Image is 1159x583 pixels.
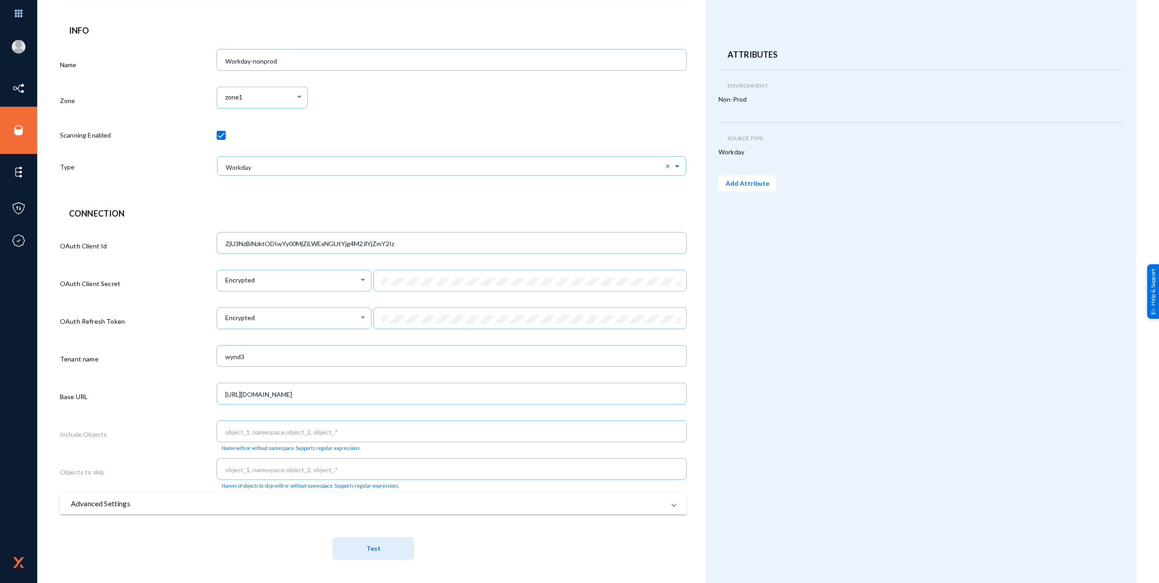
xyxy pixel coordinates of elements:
mat-hint: Names of objects to skip with or without namespace. Supports regular expressions. [222,483,399,489]
mat-hint: Name with or without namespace. Supports regular expressions. [222,445,361,451]
header: Connection [69,208,678,220]
span: Add Attribute [726,179,769,187]
span: Test [367,544,381,552]
label: OAuth Client Secret [60,279,120,288]
label: OAuth Client Id [60,241,107,251]
header: Attributes [728,49,1114,61]
label: Scanning Enabled [60,130,111,140]
div: Help & Support [1147,264,1159,319]
button: Test [332,537,414,560]
img: help_support.svg [1150,308,1156,314]
img: blank-profile-picture.png [12,40,25,54]
header: Environment [728,82,1114,90]
img: app launcher [5,4,32,23]
label: OAuth Refresh Token [60,316,125,326]
header: Info [69,25,678,37]
label: Base URL [60,392,88,401]
button: Add Attribute [718,175,777,192]
label: Type [60,162,75,172]
span: Encrypted [225,277,255,284]
span: Clear all [665,162,673,170]
img: icon-inventory.svg [12,82,25,95]
label: Objects to skip [60,467,104,477]
img: icon-policies.svg [12,202,25,215]
span: Encrypted [225,314,255,322]
img: icon-elements.svg [12,165,25,179]
header: Source type [728,134,1114,143]
span: Workday [718,147,744,158]
img: icon-sources.svg [12,124,25,137]
input: object_1, namespace.object_2, object_.* [225,466,682,474]
label: Include Objects [60,430,107,439]
label: Name [60,60,77,69]
img: icon-compliance.svg [12,234,25,247]
mat-panel-title: Advanced Settings [71,498,665,509]
input: object_1, namespace.object_2, object_.* [225,428,682,436]
label: Zone [60,96,75,105]
label: Tenant name [60,354,99,364]
mat-expansion-panel-header: Advanced Settings [60,493,687,514]
span: Non-Prod [718,94,747,105]
span: zone1 [225,94,243,101]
